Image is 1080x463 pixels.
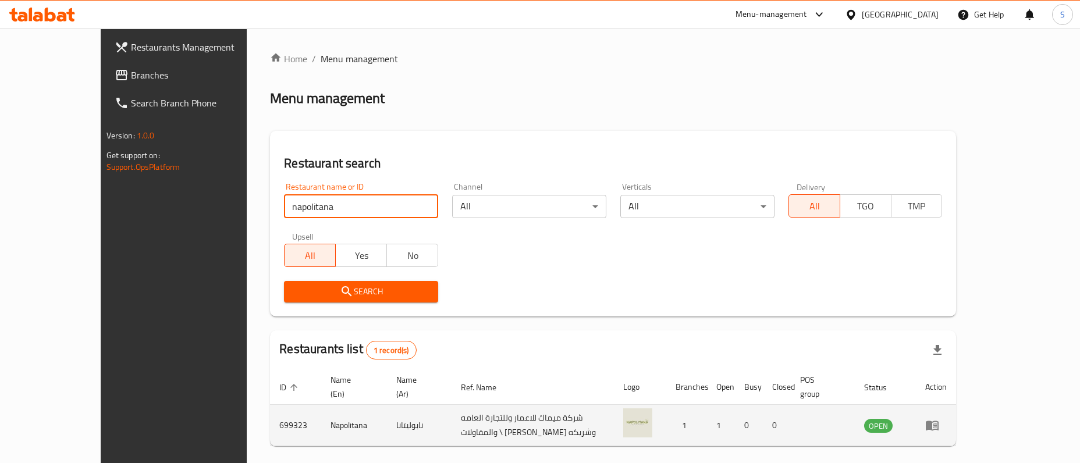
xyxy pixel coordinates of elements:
[279,340,416,359] h2: Restaurants list
[1060,8,1065,21] span: S
[800,373,841,401] span: POS group
[106,159,180,174] a: Support.OpsPlatform
[707,369,735,405] th: Open
[614,369,666,405] th: Logo
[284,244,336,267] button: All
[270,405,321,446] td: 699323
[735,405,763,446] td: 0
[106,148,160,163] span: Get support on:
[666,369,707,405] th: Branches
[845,198,887,215] span: TGO
[896,198,938,215] span: TMP
[105,61,281,89] a: Branches
[279,380,301,394] span: ID
[386,244,438,267] button: No
[293,284,429,299] span: Search
[763,369,791,405] th: Closed
[284,195,438,218] input: Search for restaurant name or ID..
[862,8,939,21] div: [GEOGRAPHIC_DATA]
[131,68,272,82] span: Branches
[312,52,316,66] li: /
[916,369,956,405] th: Action
[284,281,438,302] button: Search
[284,155,942,172] h2: Restaurant search
[396,373,437,401] span: Name (Ar)
[289,247,331,264] span: All
[366,341,417,359] div: Total records count
[925,418,947,432] div: Menu
[335,244,387,267] button: Yes
[105,89,281,117] a: Search Branch Phone
[707,405,735,446] td: 1
[794,198,836,215] span: All
[331,373,373,401] span: Name (En)
[620,195,775,218] div: All
[735,369,763,405] th: Busy
[105,33,281,61] a: Restaurants Management
[137,128,155,143] span: 1.0.0
[797,183,826,191] label: Delivery
[340,247,382,264] span: Yes
[452,195,606,218] div: All
[270,52,956,66] nav: breadcrumb
[270,89,385,108] h2: Menu management
[367,345,416,356] span: 1 record(s)
[270,369,956,446] table: enhanced table
[321,405,387,446] td: Napolitana
[840,194,891,218] button: TGO
[106,128,135,143] span: Version:
[736,8,807,22] div: Menu-management
[891,194,943,218] button: TMP
[131,40,272,54] span: Restaurants Management
[387,405,451,446] td: نابوليتانا
[763,405,791,446] td: 0
[452,405,614,446] td: شركة ميماك للاعمار وللتجارة العامه والمقاولات \ [PERSON_NAME] وشريكه
[923,336,951,364] div: Export file
[461,380,511,394] span: Ref. Name
[392,247,434,264] span: No
[623,408,652,437] img: Napolitana
[864,419,893,433] span: OPEN
[270,52,307,66] a: Home
[321,52,398,66] span: Menu management
[131,96,272,110] span: Search Branch Phone
[788,194,840,218] button: All
[864,380,902,394] span: Status
[864,419,893,433] div: OPEN
[292,232,314,240] label: Upsell
[666,405,707,446] td: 1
